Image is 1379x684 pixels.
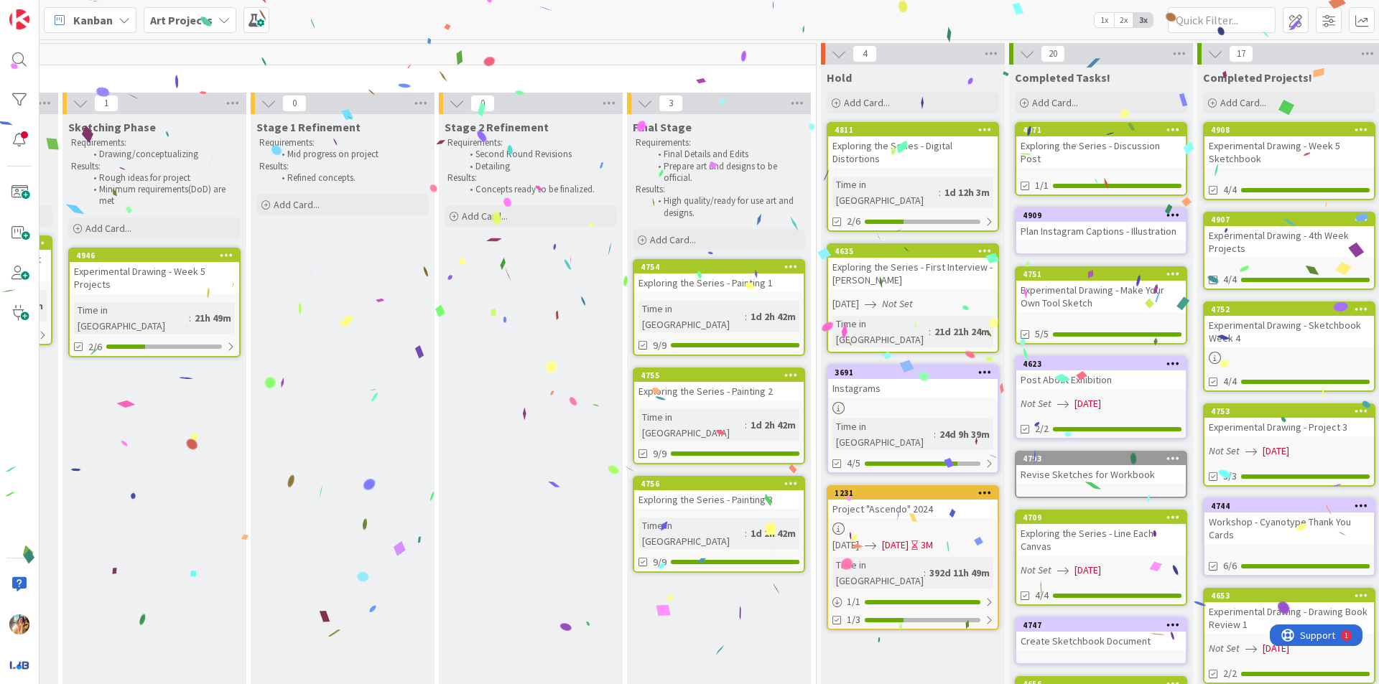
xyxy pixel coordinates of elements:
[847,214,860,229] span: 2/6
[282,95,307,112] span: 0
[1016,268,1186,281] div: 4751
[1209,444,1240,457] i: Not Set
[634,490,804,509] div: Exploring the Series - Painting 3
[9,655,29,675] img: avatar
[1204,123,1374,136] div: 4908
[634,477,804,490] div: 4756
[828,487,998,500] div: 1231
[1016,281,1186,312] div: Experimental Drawing - Make Your Own Tool Sketch
[832,557,924,589] div: Time in [GEOGRAPHIC_DATA]
[445,120,549,134] span: Stage 2 Refinement
[259,161,426,172] p: Results:
[659,95,683,112] span: 3
[941,184,993,200] div: 1d 12h 3m
[1204,213,1374,226] div: 4907
[1204,589,1374,602] div: 4653
[1223,558,1237,573] span: 6/6
[1204,512,1374,544] div: Workshop - Cyanotype Thank You Cards
[76,250,239,261] div: 4946
[1016,370,1186,389] div: Post About Exhibition
[882,297,913,310] i: Not Set
[835,125,998,135] div: 4811
[70,249,239,294] div: 4946Experimental Drawing - Week 5 Projects
[1168,7,1276,33] input: Quick Filter...
[1211,501,1374,511] div: 4744
[1035,588,1049,603] span: 4/4
[274,149,427,160] li: Mid progress on project
[1016,136,1186,168] div: Exploring the Series - Discussion Post
[462,184,615,195] li: Concepts ready to be finalized.
[832,316,929,347] div: Time in [GEOGRAPHIC_DATA]
[1032,96,1078,109] span: Add Card...
[745,309,747,324] span: :
[73,11,113,29] span: Kanban
[650,195,803,219] li: High quality/ready for use art and designs.
[1204,500,1374,512] div: 4744
[1211,406,1374,416] div: 4753
[921,538,933,553] div: 3M
[1263,444,1289,459] span: [DATE]
[650,149,803,160] li: Final Details and Edits
[747,417,799,433] div: 1d 2h 42m
[447,172,614,184] p: Results:
[30,2,65,19] span: Support
[832,296,859,311] span: [DATE]
[75,6,78,17] div: 1
[274,198,320,211] span: Add Card...
[1041,45,1065,62] span: 20
[1035,421,1049,436] span: 2/2
[1223,374,1237,389] span: 4/4
[1016,123,1186,168] div: 4971Exploring the Series - Discussion Post
[844,96,890,109] span: Add Card...
[828,245,998,289] div: 4635Exploring the Series - First Interview - [PERSON_NAME]
[1016,268,1186,312] div: 4751Experimental Drawing - Make Your Own Tool Sketch
[1023,269,1186,279] div: 4751
[1016,619,1186,650] div: 4747Create Sketchbook Document
[1016,511,1186,524] div: 4709
[1023,210,1186,220] div: 4909
[9,9,29,29] img: Visit kanbanzone.com
[653,555,667,570] span: 9/9
[1223,666,1237,681] span: 2/2
[1204,405,1374,436] div: 4753Experimental Drawing - Project 3
[634,273,804,292] div: Exploring the Series - Painting 1
[1015,70,1110,85] span: Completed Tasks!
[1211,125,1374,135] div: 4908
[1204,316,1374,347] div: Experimental Drawing - Sketchbook Week 4
[1016,619,1186,632] div: 4747
[653,446,667,462] span: 9/9
[747,525,799,541] div: 1d 2h 42m
[189,310,191,326] span: :
[68,120,156,134] span: Sketching Phase
[653,338,667,353] span: 9/9
[828,123,998,136] div: 4811
[832,418,934,450] div: Time in [GEOGRAPHIC_DATA]
[828,245,998,258] div: 4635
[1023,454,1186,464] div: 4793
[639,301,745,332] div: Time in [GEOGRAPHIC_DATA]
[1021,563,1051,576] i: Not Set
[828,136,998,168] div: Exploring the Series - Digital Distortions
[939,184,941,200] span: :
[650,161,803,184] li: Prepare art and designs to be official.
[636,184,802,195] p: Results:
[1016,632,1186,650] div: Create Sketchbook Document
[85,184,238,207] li: Minimum requirements(DoD) are met
[71,137,238,149] p: Requirements:
[1204,303,1374,316] div: 4752
[835,488,998,498] div: 1231
[832,177,939,208] div: Time in [GEOGRAPHIC_DATA]
[835,367,998,378] div: 3691
[1021,397,1051,410] i: Not Set
[828,366,998,398] div: 3691Instagrams
[827,70,852,85] span: Hold
[641,370,804,380] div: 4755
[936,426,993,442] div: 24d 9h 39m
[462,161,615,172] li: Detailing
[745,417,747,433] span: :
[1204,303,1374,347] div: 4752Experimental Drawing - Sketchbook Week 4
[1223,182,1237,197] span: 4/4
[1074,396,1101,411] span: [DATE]
[828,487,998,518] div: 1231Project "Ascendo" 2024
[150,13,213,27] b: Art Projects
